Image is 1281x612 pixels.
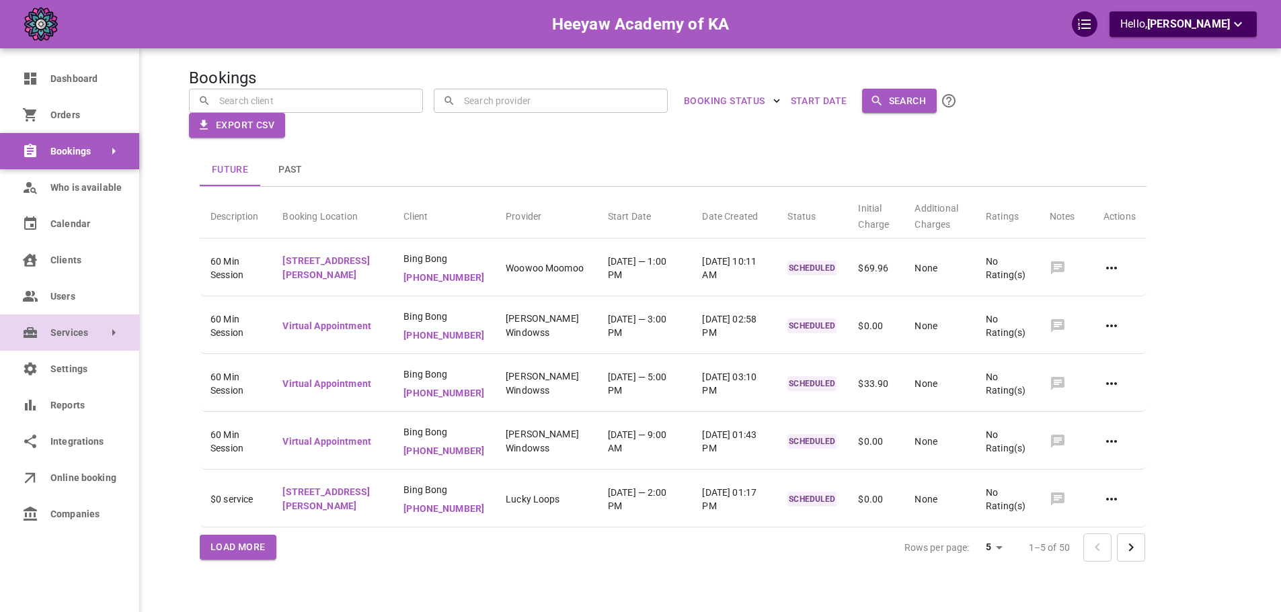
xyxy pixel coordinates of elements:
span: Bing Bong [403,483,484,496]
p: [PERSON_NAME] Windowss [506,369,586,398]
span: Who is available [50,181,119,195]
th: Actions [1093,189,1147,238]
span: $0.00 [858,320,883,331]
p: Lucky Loops [506,492,586,507]
span: $0.00 [858,494,883,505]
img: company-logo [24,7,58,41]
td: No Rating(s) [975,299,1039,354]
th: Additional Charges [904,189,975,238]
p: Rows per page: [904,541,970,554]
p: [PHONE_NUMBER] [403,329,484,343]
span: Online booking [50,471,119,485]
th: Booking Location [272,189,393,238]
td: [DATE] 10:11 AM [691,241,777,296]
span: $33.90 [858,378,888,389]
td: None [904,414,975,470]
td: [DATE] — 2:00 PM [597,472,692,527]
p: [PHONE_NUMBER] [403,271,484,285]
button: Click the Search button to submit your search. All name/email searches are CASE SENSITIVE. To sea... [937,89,961,113]
span: Orders [50,108,119,122]
span: [PERSON_NAME] [1147,17,1230,30]
td: 60 Min Session [200,357,272,412]
th: Client [393,189,495,238]
span: Dashboard [50,72,119,86]
p: SCHEDULED [787,492,837,507]
th: Start Date [597,189,692,238]
p: Virtual Appointment [282,377,382,391]
p: Virtual Appointment [282,435,382,449]
td: None [904,472,975,527]
p: Hello, [1120,16,1246,33]
button: Future [200,154,260,186]
td: No Rating(s) [975,241,1039,296]
p: [PERSON_NAME] Windowss [506,427,586,455]
button: Past [260,154,321,186]
td: [DATE] 03:10 PM [691,357,777,412]
p: SCHEDULED [787,318,837,333]
th: Description [200,189,272,238]
p: 1–5 of 50 [1029,541,1070,554]
span: Settings [50,362,119,376]
th: Status [777,189,847,238]
td: None [904,241,975,296]
button: Start Date [785,89,853,114]
td: [DATE] 02:58 PM [691,299,777,354]
p: [STREET_ADDRESS][PERSON_NAME] [282,485,382,513]
td: 60 Min Session [200,414,272,470]
td: [DATE] 01:17 PM [691,472,777,527]
th: Initial Charge [847,189,904,238]
input: Search client [216,89,414,112]
button: Search [862,89,937,114]
div: QuickStart Guide [1072,11,1097,37]
span: Reports [50,398,119,412]
p: [PHONE_NUMBER] [403,386,484,400]
td: [DATE] — 1:00 PM [597,241,692,296]
span: Calendar [50,217,119,231]
div: 5 [975,537,1007,557]
input: Search provider [461,89,658,112]
p: [STREET_ADDRESS][PERSON_NAME] [282,254,382,282]
p: [PHONE_NUMBER] [403,502,484,516]
button: Export CSV [189,113,285,138]
th: Date Created [691,189,777,238]
td: [DATE] 01:43 PM [691,414,777,470]
td: [DATE] — 9:00 AM [597,414,692,470]
p: SCHEDULED [787,261,837,275]
span: $0.00 [858,436,883,447]
p: SCHEDULED [787,376,837,391]
span: Bing Bong [403,425,484,439]
span: Users [50,290,119,304]
button: Load More [200,535,276,560]
span: Integrations [50,435,119,449]
span: Clients [50,253,119,267]
td: No Rating(s) [975,414,1039,470]
td: None [904,299,975,354]
p: Woowoo Moomoo [506,261,586,275]
th: Ratings [975,189,1039,238]
span: Companies [50,507,119,521]
p: [PHONE_NUMBER] [403,444,484,458]
td: No Rating(s) [975,472,1039,527]
button: Go to next page [1117,533,1145,562]
td: 60 Min Session [200,241,272,296]
p: [PERSON_NAME] Windowss [506,312,586,340]
td: No Rating(s) [975,357,1039,412]
h6: Heeyaw Academy of KA [552,11,730,37]
th: Provider [495,189,597,238]
td: None [904,357,975,412]
span: $69.96 [858,263,888,273]
span: Bing Bong [403,310,484,323]
button: BOOKING STATUS [678,89,785,114]
td: $0 service [200,472,272,527]
p: Virtual Appointment [282,319,382,333]
td: 60 Min Session [200,299,272,354]
th: Notes [1039,189,1093,238]
span: Bing Bong [403,367,484,381]
td: [DATE] — 5:00 PM [597,357,692,412]
button: Hello,[PERSON_NAME] [1110,11,1257,37]
p: SCHEDULED [787,434,837,449]
span: Bing Bong [403,252,484,265]
td: [DATE] — 3:00 PM [597,299,692,354]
